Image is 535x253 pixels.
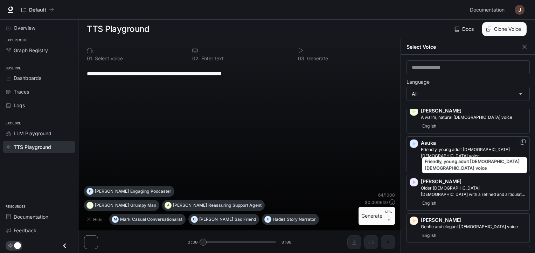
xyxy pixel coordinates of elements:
[14,47,48,54] span: Graph Registry
[407,87,529,101] div: All
[18,3,57,17] button: All workspaces
[421,185,527,198] p: Older British male with a refined and articulate voice
[87,186,93,197] div: D
[421,122,438,130] span: English
[3,72,75,84] a: Dashboards
[14,241,21,249] span: Dark mode toggle
[162,200,265,211] button: A[PERSON_NAME]Reassuring Support Agent
[513,3,527,17] button: User avatar
[421,139,527,146] p: Asuka
[3,86,75,98] a: Traces
[3,99,75,111] a: Logs
[306,56,328,61] p: Generate
[3,127,75,139] a: LLM Playground
[265,214,271,225] div: H
[14,74,41,82] span: Dashboards
[132,217,182,221] p: Casual Conversationalist
[467,3,510,17] a: Documentation
[421,107,527,114] p: [PERSON_NAME]
[470,6,505,14] span: Documentation
[385,210,392,222] p: ⏎
[520,139,527,145] button: Copy Voice ID
[199,217,233,221] p: [PERSON_NAME]
[208,203,262,207] p: Reassuring Support Agent
[421,217,527,224] p: [PERSON_NAME]
[200,56,224,61] p: Enter text
[93,56,123,61] p: Select voice
[421,146,527,159] p: Friendly, young adult Japanese female voice
[14,88,29,95] span: Traces
[3,211,75,223] a: Documentation
[298,56,306,61] p: 0 3 .
[173,203,207,207] p: [PERSON_NAME]
[482,22,527,36] button: Clone Voice
[235,217,256,221] p: Sad Friend
[165,200,171,211] div: A
[421,231,438,240] span: English
[14,130,51,137] span: LLM Playground
[192,56,200,61] p: 0 2 .
[112,214,118,225] div: M
[95,189,129,193] p: [PERSON_NAME]
[421,178,527,185] p: [PERSON_NAME]
[130,189,171,193] p: Engaging Podcaster
[57,239,72,253] button: Close drawer
[422,157,527,173] div: Friendly, young adult [DEMOGRAPHIC_DATA] [DEMOGRAPHIC_DATA] voice
[3,141,75,153] a: TTS Playground
[3,44,75,56] a: Graph Registry
[3,22,75,34] a: Overview
[407,80,430,84] p: Language
[421,224,527,230] p: Gentle and elegant female voice
[287,217,316,221] p: Story Narrator
[359,207,395,225] button: GenerateCTRL +⏎
[87,22,149,36] h1: TTS Playground
[87,200,93,211] div: T
[14,143,51,151] span: TTS Playground
[188,214,259,225] button: O[PERSON_NAME]Sad Friend
[95,203,129,207] p: [PERSON_NAME]
[29,7,46,13] p: Default
[14,24,35,32] span: Overview
[421,114,527,121] p: A warm, natural female voice
[109,214,186,225] button: MMarkCasual Conversationalist
[14,213,48,220] span: Documentation
[421,199,438,207] span: English
[453,22,477,36] a: Docs
[14,227,36,234] span: Feedback
[84,200,159,211] button: T[PERSON_NAME]Grumpy Man
[3,224,75,237] a: Feedback
[130,203,156,207] p: Grumpy Man
[273,217,285,221] p: Hades
[87,56,93,61] p: 0 1 .
[84,214,106,225] button: Hide
[262,214,319,225] button: HHadesStory Narrator
[515,5,524,15] img: User avatar
[385,210,392,218] p: CTRL +
[120,217,131,221] p: Mark
[365,199,388,205] p: $ 0.000640
[421,160,459,169] span: Japanese (日本語)
[191,214,197,225] div: O
[14,102,25,109] span: Logs
[84,186,174,197] button: D[PERSON_NAME]Engaging Podcaster
[378,192,395,198] p: 64 / 1000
